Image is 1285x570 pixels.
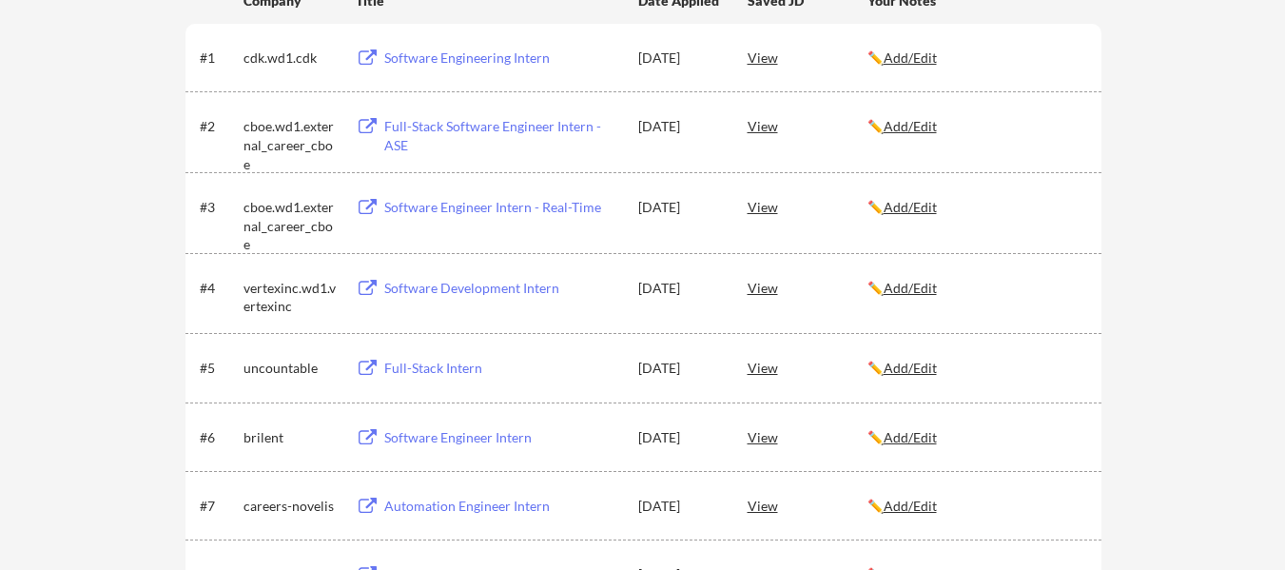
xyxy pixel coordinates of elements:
[748,270,867,305] div: View
[638,497,722,516] div: [DATE]
[243,279,339,316] div: vertexinc.wd1.vertexinc
[638,198,722,217] div: [DATE]
[884,360,937,376] u: Add/Edit
[748,40,867,74] div: View
[867,497,1084,516] div: ✏️
[384,117,620,154] div: Full-Stack Software Engineer Intern - ASE
[867,428,1084,447] div: ✏️
[748,488,867,522] div: View
[243,428,339,447] div: brilent
[748,189,867,224] div: View
[638,359,722,378] div: [DATE]
[384,497,620,516] div: Automation Engineer Intern
[243,117,339,173] div: cboe.wd1.external_career_cboe
[384,359,620,378] div: Full-Stack Intern
[638,117,722,136] div: [DATE]
[384,428,620,447] div: Software Engineer Intern
[638,49,722,68] div: [DATE]
[243,359,339,378] div: uncountable
[243,497,339,516] div: careers-novelis
[243,49,339,68] div: cdk.wd1.cdk
[384,198,620,217] div: Software Engineer Intern - Real-Time
[867,117,1084,136] div: ✏️
[867,279,1084,298] div: ✏️
[384,49,620,68] div: Software Engineering Intern
[884,49,937,66] u: Add/Edit
[884,429,937,445] u: Add/Edit
[884,118,937,134] u: Add/Edit
[243,198,339,254] div: cboe.wd1.external_career_cboe
[200,359,237,378] div: #5
[200,279,237,298] div: #4
[200,117,237,136] div: #2
[748,420,867,454] div: View
[200,198,237,217] div: #3
[384,279,620,298] div: Software Development Intern
[867,198,1084,217] div: ✏️
[867,359,1084,378] div: ✏️
[200,49,237,68] div: #1
[200,497,237,516] div: #7
[867,49,1084,68] div: ✏️
[884,498,937,514] u: Add/Edit
[200,428,237,447] div: #6
[748,350,867,384] div: View
[884,199,937,215] u: Add/Edit
[884,280,937,296] u: Add/Edit
[638,428,722,447] div: [DATE]
[638,279,722,298] div: [DATE]
[748,108,867,143] div: View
